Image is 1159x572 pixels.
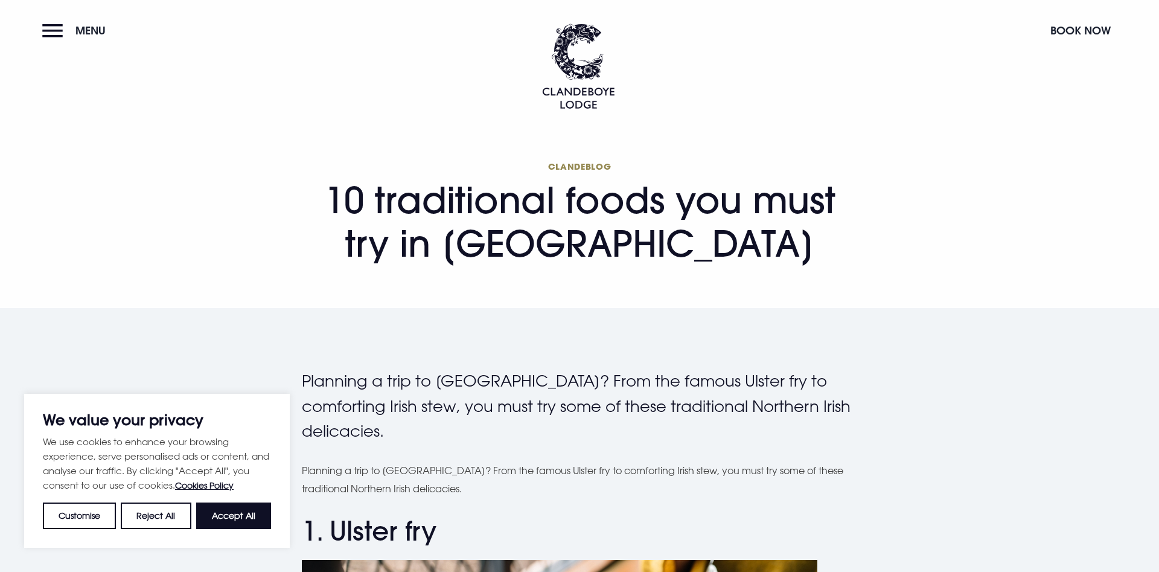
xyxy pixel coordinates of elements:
[1044,18,1117,43] button: Book Now
[302,161,857,172] span: Clandeblog
[302,515,857,547] h2: 1. Ulster fry
[302,161,857,265] h1: 10 traditional foods you must try in [GEOGRAPHIC_DATA]
[302,368,857,444] p: Planning a trip to [GEOGRAPHIC_DATA]? From the famous Ulster fry to comforting Irish stew, you mu...
[121,503,191,529] button: Reject All
[75,24,106,37] span: Menu
[175,480,234,490] a: Cookies Policy
[43,503,116,529] button: Customise
[43,434,271,493] p: We use cookies to enhance your browsing experience, serve personalised ads or content, and analys...
[196,503,271,529] button: Accept All
[542,24,615,109] img: Clandeboye Lodge
[302,461,857,498] p: Planning a trip to [GEOGRAPHIC_DATA]? From the famous Ulster fry to comforting Irish stew, you mu...
[43,413,271,427] p: We value your privacy
[42,18,112,43] button: Menu
[24,394,290,548] div: We value your privacy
